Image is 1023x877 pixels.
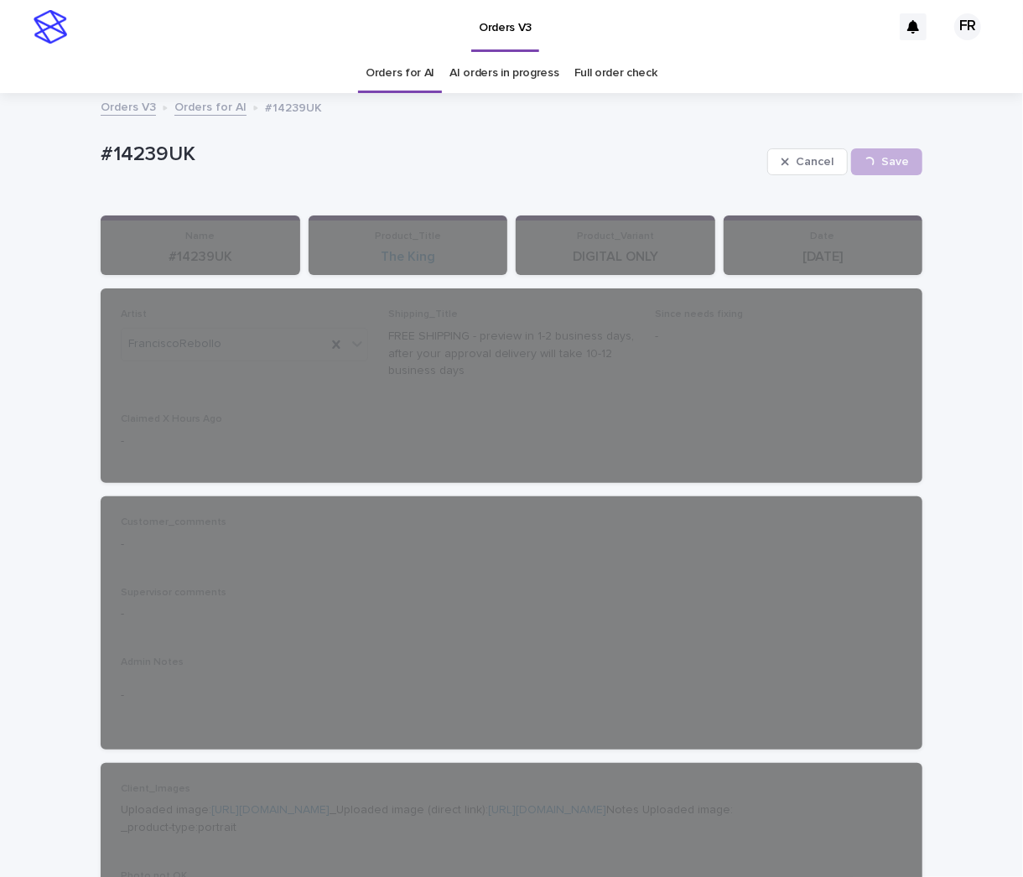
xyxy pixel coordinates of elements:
[174,96,247,116] a: Orders for AI
[954,13,981,40] div: FR
[796,156,833,168] span: Cancel
[851,148,922,175] button: Save
[366,54,434,93] a: Orders for AI
[767,148,848,175] button: Cancel
[881,156,909,168] span: Save
[101,96,156,116] a: Orders V3
[449,54,559,93] a: AI orders in progress
[101,143,761,167] p: #14239UK
[34,10,67,44] img: stacker-logo-s-only.png
[574,54,657,93] a: Full order check
[265,97,322,116] p: #14239UK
